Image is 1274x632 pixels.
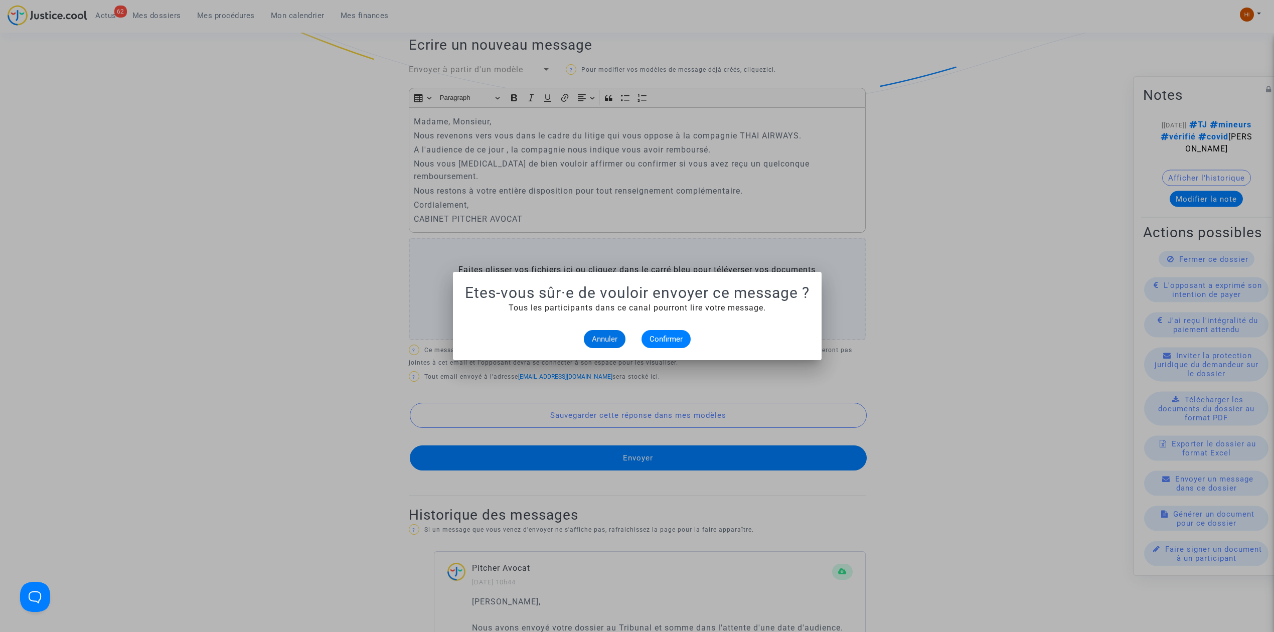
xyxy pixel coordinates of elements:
[509,303,766,312] span: Tous les participants dans ce canal pourront lire votre message.
[465,284,810,302] h1: Etes-vous sûr·e de vouloir envoyer ce message ?
[650,335,683,344] span: Confirmer
[584,330,625,348] button: Annuler
[20,582,50,612] iframe: Help Scout Beacon - Open
[592,335,617,344] span: Annuler
[642,330,691,348] button: Confirmer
